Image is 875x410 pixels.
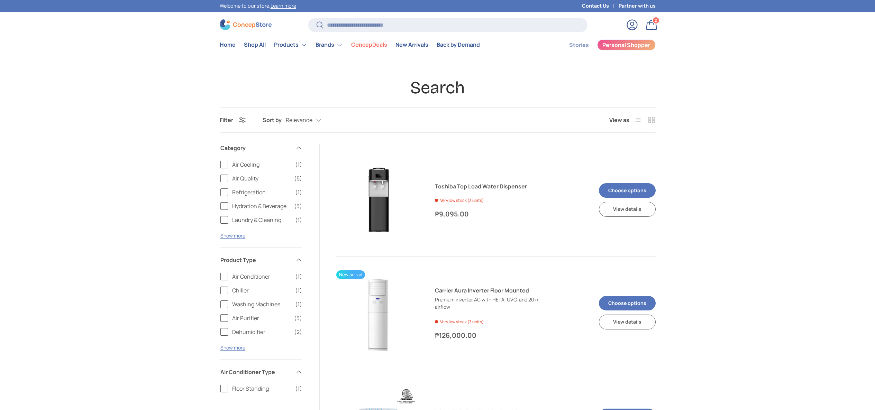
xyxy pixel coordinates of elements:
[220,38,236,52] a: Home
[232,202,290,210] span: Hydration & Beverage
[220,2,296,10] p: Welcome to our store.
[232,160,291,169] span: Air Cooling
[553,38,656,52] nav: Secondary
[582,2,619,10] a: Contact Us
[351,38,387,52] a: ConcepDeals
[295,272,302,281] span: (1)
[295,216,302,224] span: (1)
[220,116,246,124] button: Filter
[286,117,312,123] span: Relevance
[294,174,302,183] span: (5)
[220,344,245,351] button: Show more
[220,368,291,376] span: Air Conditioner Type
[316,38,343,52] a: Brands
[271,2,296,9] a: Learn more
[609,116,629,124] span: View as
[437,38,480,52] a: Back by Demand
[655,18,657,23] span: 2
[599,296,656,311] button: Choose options
[619,2,656,10] a: Partner with us
[602,42,650,48] span: Personal Shopper
[244,38,266,52] a: Shop All
[295,300,302,308] span: (1)
[336,270,365,279] span: New arrival
[597,39,656,50] a: Personal Shopper
[599,315,656,329] a: View details
[220,136,302,160] summary: Category
[232,286,291,295] span: Chiller
[295,286,302,295] span: (1)
[232,300,291,308] span: Washing Machines
[220,19,272,30] img: ConcepStore
[232,384,291,393] span: Floor Standing
[295,160,302,169] span: (1)
[220,116,233,124] span: Filter
[336,270,421,355] a: Carrier Aura Inverter Floor Mounted
[435,182,547,190] a: Toshiba Top Load Water Dispenser
[220,248,302,272] summary: Product Type
[294,314,302,322] span: (3)
[232,272,291,281] span: Air Conditioner
[220,232,245,239] button: Show more
[232,216,291,224] span: Laundry & Cleaning
[232,328,290,336] span: Dehumidifier
[395,38,428,52] a: New Arrivals
[336,158,421,242] a: Toshiba Top Load Water Dispenser
[274,38,307,52] a: Products
[311,38,347,52] summary: Brands
[232,174,290,183] span: Air Quality
[232,314,290,322] span: Air Purifier
[599,183,656,198] button: Choose options
[294,328,302,336] span: (2)
[435,286,547,295] a: Carrier Aura Inverter Floor Mounted
[270,38,311,52] summary: Products
[286,114,335,126] button: Relevance
[220,77,656,99] h1: Search
[295,188,302,196] span: (1)
[599,202,656,217] a: View details
[569,38,589,52] a: Stories
[220,256,291,264] span: Product Type
[220,360,302,384] summary: Air Conditioner Type
[220,144,291,152] span: Category
[295,384,302,393] span: (1)
[232,188,291,196] span: Refrigeration
[220,38,480,52] nav: Primary
[263,116,286,124] label: Sort by
[294,202,302,210] span: (3)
